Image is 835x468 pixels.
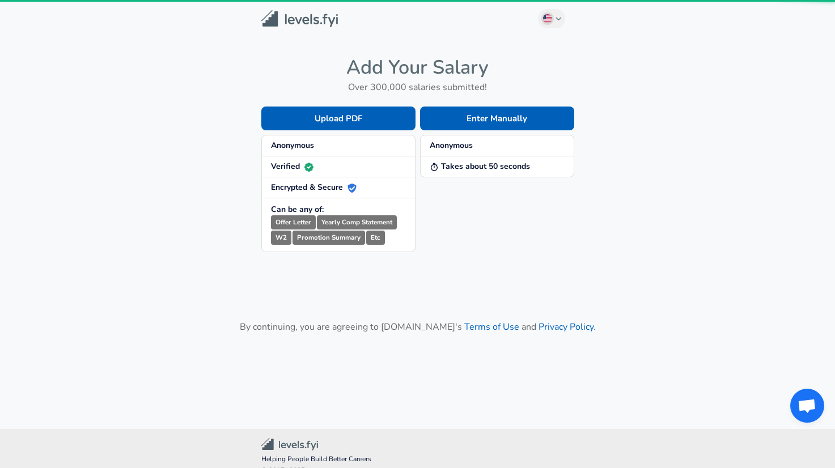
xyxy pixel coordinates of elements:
[261,438,318,451] img: Levels.fyi Community
[261,56,574,79] h4: Add Your Salary
[293,231,365,245] small: Promotion Summary
[271,140,314,151] strong: Anonymous
[271,231,291,245] small: W2
[271,204,324,215] strong: Can be any of:
[366,231,385,245] small: Etc
[317,215,397,229] small: Yearly Comp Statement
[271,161,313,172] strong: Verified
[261,107,416,130] button: Upload PDF
[261,454,574,465] span: Helping People Build Better Careers
[790,389,824,423] div: Open chat
[271,215,316,229] small: Offer Letter
[420,107,574,130] button: Enter Manually
[271,182,357,193] strong: Encrypted & Secure
[430,140,473,151] strong: Anonymous
[543,14,552,23] img: English (US)
[464,321,519,333] a: Terms of Use
[539,321,594,333] a: Privacy Policy
[430,161,530,172] strong: Takes about 50 seconds
[261,79,574,95] h6: Over 300,000 salaries submitted!
[538,9,565,28] button: English (US)
[261,10,338,28] img: Levels.fyi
